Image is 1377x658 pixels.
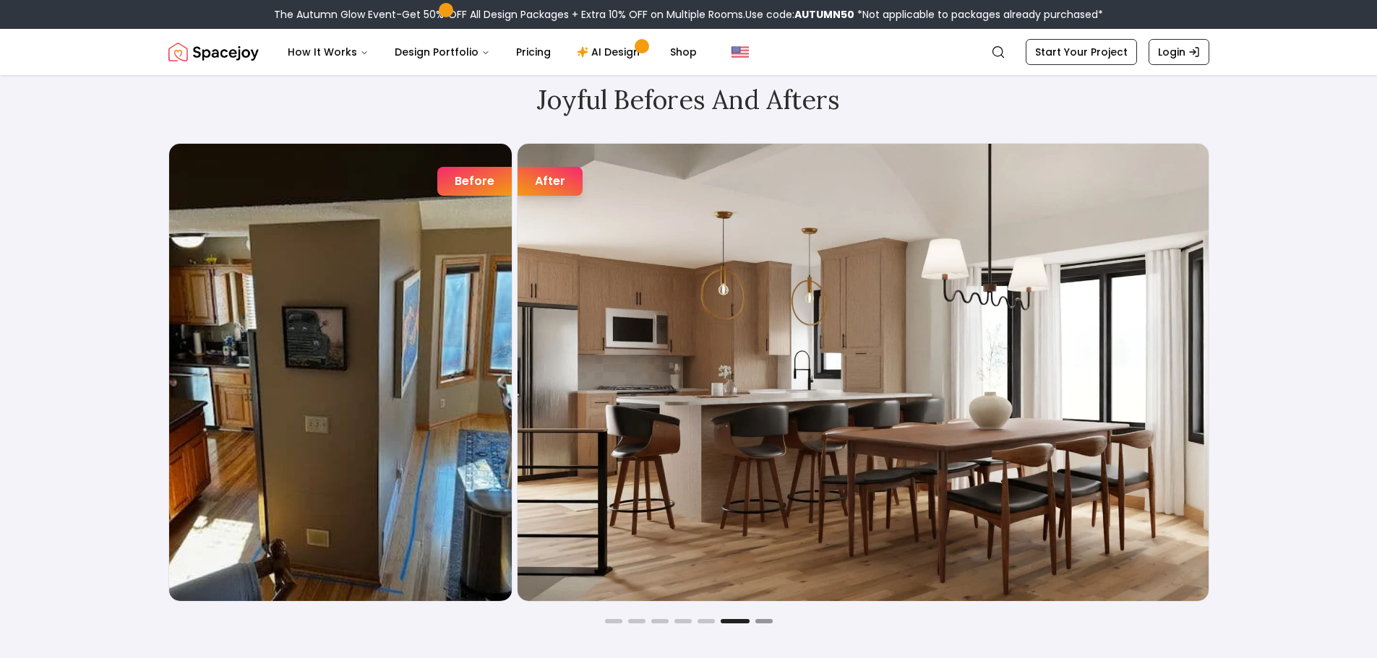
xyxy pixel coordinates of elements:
[1149,39,1209,65] a: Login
[794,7,854,22] b: AUTUMN50
[651,619,669,623] button: Go to slide 3
[674,619,692,623] button: Go to slide 4
[755,619,773,623] button: Go to slide 7
[605,619,622,623] button: Go to slide 1
[168,85,1209,114] h2: Joyful Befores and Afters
[565,38,656,66] a: AI Design
[732,43,749,61] img: United States
[168,29,1209,75] nav: Global
[169,144,512,601] img: Open Living & Dining Room design before designing with Spacejoy
[628,619,645,623] button: Go to slide 2
[383,38,502,66] button: Design Portfolio
[437,167,512,196] div: Before
[168,38,259,66] img: Spacejoy Logo
[276,38,708,66] nav: Main
[745,7,854,22] span: Use code:
[698,619,715,623] button: Go to slide 5
[168,38,259,66] a: Spacejoy
[854,7,1103,22] span: *Not applicable to packages already purchased*
[518,144,1209,601] img: Open Living & Dining Room design after designing with Spacejoy
[659,38,708,66] a: Shop
[168,143,1209,602] div: 6 / 7
[274,7,1103,22] div: The Autumn Glow Event-Get 50% OFF All Design Packages + Extra 10% OFF on Multiple Rooms.
[168,143,1209,602] div: Carousel
[518,167,583,196] div: After
[721,619,750,623] button: Go to slide 6
[505,38,562,66] a: Pricing
[1026,39,1137,65] a: Start Your Project
[276,38,380,66] button: How It Works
